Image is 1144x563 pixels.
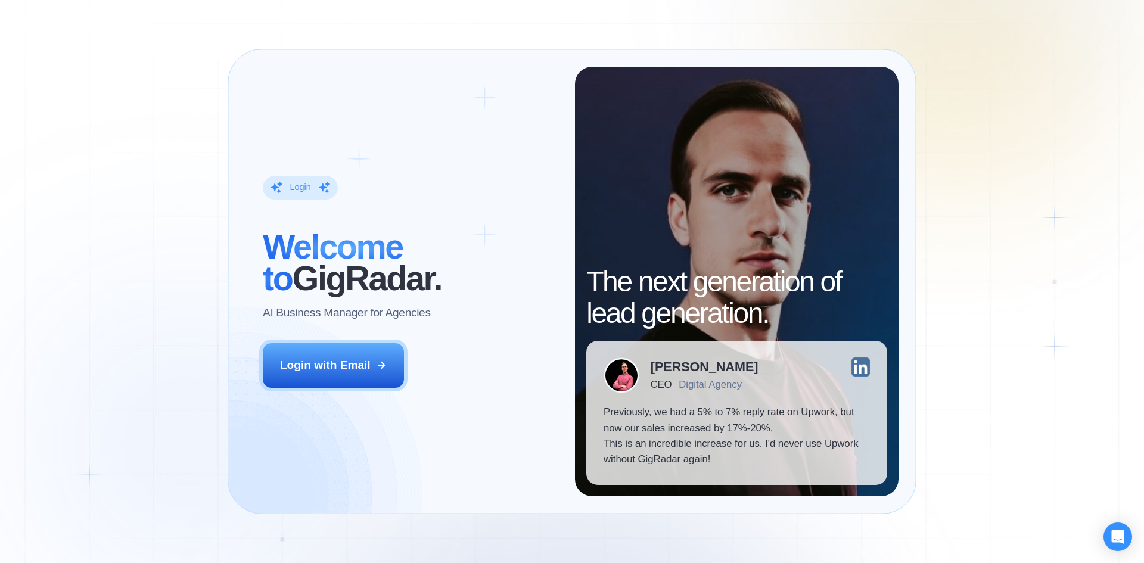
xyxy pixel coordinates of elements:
div: Login [290,182,310,194]
div: [PERSON_NAME] [651,360,758,374]
div: CEO [651,379,672,390]
p: AI Business Manager for Agencies [263,306,431,321]
h2: ‍ GigRadar. [263,231,558,294]
div: Login with Email [280,357,371,373]
h2: The next generation of lead generation. [586,266,887,329]
div: Open Intercom Messenger [1103,522,1132,551]
p: Previously, we had a 5% to 7% reply rate on Upwork, but now our sales increased by 17%-20%. This ... [604,405,870,468]
button: Login with Email [263,343,405,387]
span: Welcome to [263,228,403,297]
div: Digital Agency [679,379,742,390]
